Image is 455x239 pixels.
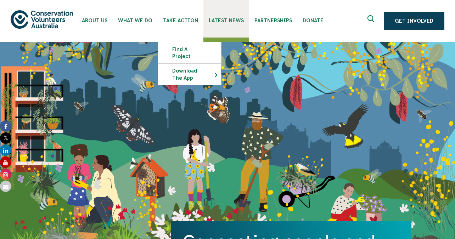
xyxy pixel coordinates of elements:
span: Expand search box [367,15,376,27]
img: logo.svg [11,10,73,28]
a: Download the app [158,64,221,85]
span: Partnerships [254,18,292,23]
a: Find a project [158,42,221,63]
span: Donate [303,18,324,23]
a: Get Involved [384,12,444,30]
span: Latest News [209,18,244,23]
span: What We Do [118,18,152,23]
span: Take Action [163,18,198,23]
button: Expand search box Close search box [363,12,380,29]
span: About Us [82,18,107,23]
li: Download the app [158,63,221,85]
